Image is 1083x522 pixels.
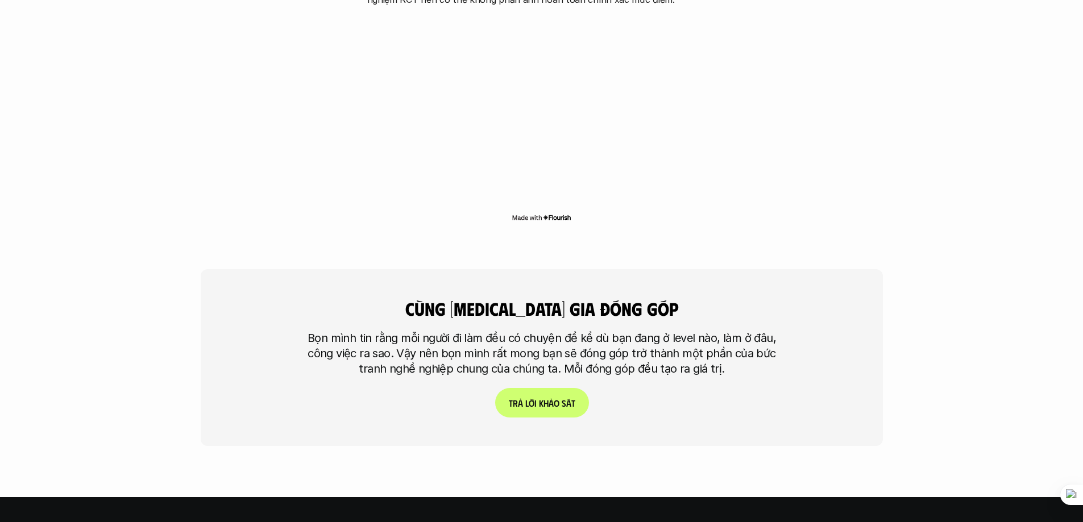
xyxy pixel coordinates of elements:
[566,398,571,408] span: á
[571,398,575,408] span: t
[357,298,727,319] h4: cùng [MEDICAL_DATA] gia đóng góp
[512,398,517,408] span: r
[512,213,571,222] img: Made with Flourish
[525,398,528,408] span: l
[548,398,553,408] span: ả
[508,398,512,408] span: T
[300,331,783,377] p: Bọn mình tin rằng mỗi người đi làm đều có chuyện để kể dù bạn đang ở level nào, làm ở đâu, công v...
[561,398,566,408] span: s
[495,388,588,417] a: Trảlờikhảosát
[528,398,534,408] span: ờ
[553,398,559,408] span: o
[534,398,536,408] span: i
[538,398,543,408] span: k
[517,398,522,408] span: ả
[357,12,727,211] iframe: Interactive or visual content
[543,398,548,408] span: h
